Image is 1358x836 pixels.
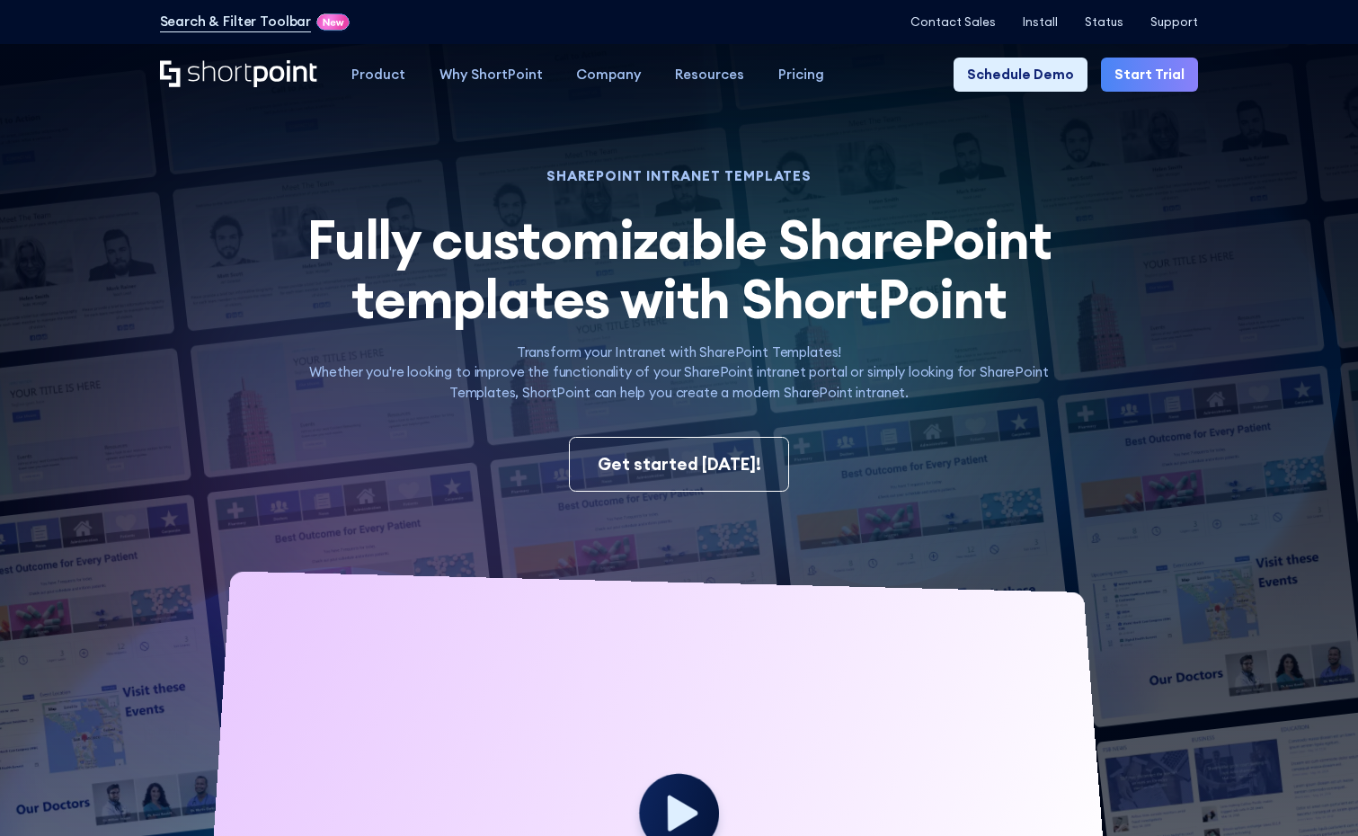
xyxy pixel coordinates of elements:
[675,65,744,85] div: Resources
[422,58,560,92] a: Why ShortPoint
[334,58,422,92] a: Product
[439,65,543,85] div: Why ShortPoint
[576,65,641,85] div: Company
[1085,15,1123,29] a: Status
[598,451,761,476] div: Get started [DATE]!
[954,58,1087,92] a: Schedule Demo
[761,58,841,92] a: Pricing
[1150,15,1198,29] a: Support
[910,15,996,29] a: Contact Sales
[282,170,1077,182] h1: SHAREPOINT INTRANET TEMPLATES
[569,437,788,492] a: Get started [DATE]!
[658,58,761,92] a: Resources
[351,65,405,85] div: Product
[160,12,312,32] a: Search & Filter Toolbar
[282,342,1077,404] p: Transform your Intranet with SharePoint Templates! Whether you're looking to improve the function...
[778,65,824,85] div: Pricing
[306,205,1052,333] span: Fully customizable SharePoint templates with ShortPoint
[1023,15,1058,29] a: Install
[1101,58,1198,92] a: Start Trial
[560,58,659,92] a: Company
[160,60,318,89] a: Home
